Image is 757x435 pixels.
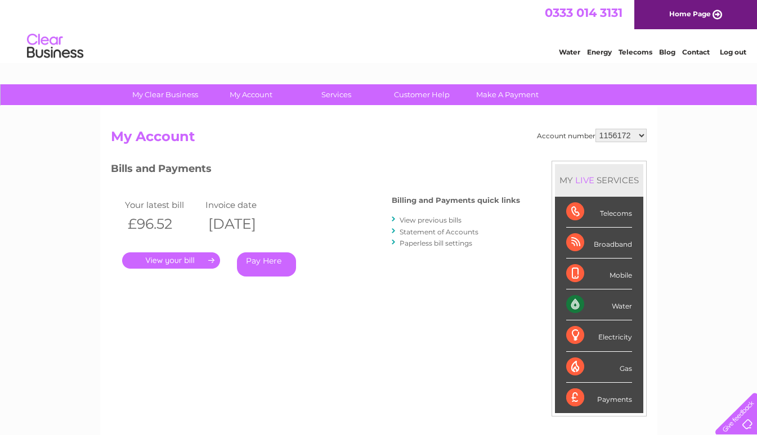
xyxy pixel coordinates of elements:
[573,175,597,185] div: LIVE
[566,259,632,289] div: Mobile
[400,239,472,247] a: Paperless bill settings
[203,212,284,235] th: [DATE]
[545,6,622,20] a: 0333 014 3131
[566,289,632,320] div: Water
[682,48,710,56] a: Contact
[659,48,675,56] a: Blog
[204,84,297,105] a: My Account
[559,48,580,56] a: Water
[566,320,632,351] div: Electricity
[122,212,203,235] th: £96.52
[400,228,478,236] a: Statement of Accounts
[113,6,645,55] div: Clear Business is a trading name of Verastar Limited (registered in [GEOGRAPHIC_DATA] No. 3667643...
[566,352,632,383] div: Gas
[566,383,632,413] div: Payments
[111,161,520,180] h3: Bills and Payments
[400,216,462,224] a: View previous bills
[122,197,203,212] td: Your latest bill
[720,48,746,56] a: Log out
[111,129,647,150] h2: My Account
[555,164,643,196] div: MY SERVICES
[537,129,647,142] div: Account number
[203,197,284,212] td: Invoice date
[290,84,383,105] a: Services
[587,48,612,56] a: Energy
[375,84,468,105] a: Customer Help
[461,84,554,105] a: Make A Payment
[26,29,84,64] img: logo.png
[122,252,220,269] a: .
[119,84,212,105] a: My Clear Business
[237,252,296,277] a: Pay Here
[392,196,520,205] h4: Billing and Payments quick links
[566,197,632,228] div: Telecoms
[619,48,652,56] a: Telecoms
[566,228,632,259] div: Broadband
